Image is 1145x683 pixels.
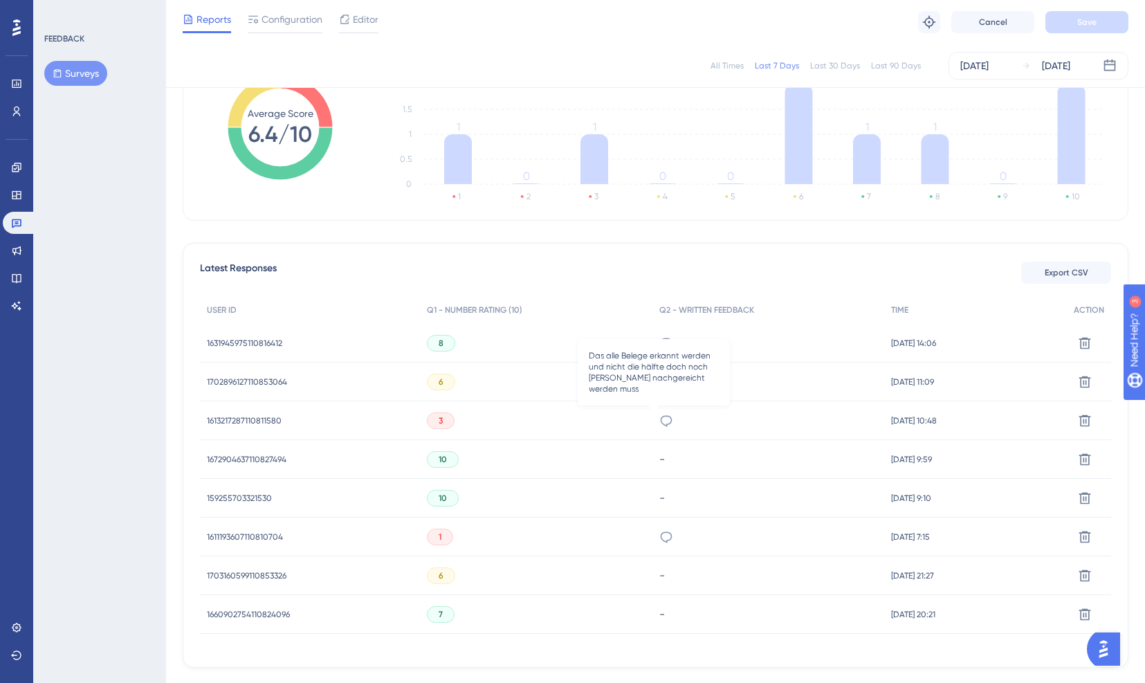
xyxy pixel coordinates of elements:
[427,304,522,316] span: Q1 - NUMBER RATING (10)
[659,375,877,388] div: -
[755,60,799,71] div: Last 7 Days
[1074,304,1104,316] span: ACTION
[248,108,313,119] tspan: Average Score
[523,170,530,183] tspan: 0
[1042,57,1070,74] div: [DATE]
[865,120,869,134] tspan: 1
[1087,628,1128,670] iframe: UserGuiding AI Assistant Launcher
[891,304,908,316] span: TIME
[933,120,937,134] tspan: 1
[1077,17,1097,28] span: Save
[659,304,754,316] span: Q2 - WRITTEN FEEDBACK
[891,609,935,620] span: [DATE] 20:21
[207,493,272,504] span: 159255703321530
[1021,262,1111,284] button: Export CSV
[439,376,443,388] span: 6
[871,60,921,71] div: Last 90 Days
[659,569,877,582] div: -
[659,608,877,621] div: -
[731,192,735,201] text: 5
[207,570,286,581] span: 1703160599110853326
[457,120,460,134] tspan: 1
[659,170,666,183] tspan: 0
[1072,192,1080,201] text: 10
[891,338,936,349] span: [DATE] 14:06
[593,120,596,134] tspan: 1
[439,415,443,426] span: 3
[439,454,447,465] span: 10
[207,531,283,543] span: 1611193607110810704
[262,11,322,28] span: Configuration
[727,170,734,183] tspan: 0
[248,121,312,147] tspan: 6.4/10
[207,338,282,349] span: 1631945975110816412
[44,61,107,86] button: Surveys
[439,531,441,543] span: 1
[439,493,447,504] span: 10
[439,609,443,620] span: 7
[96,7,100,18] div: 3
[406,179,412,189] tspan: 0
[439,570,443,581] span: 6
[207,454,286,465] span: 1672904637110827494
[711,60,744,71] div: All Times
[891,493,931,504] span: [DATE] 9:10
[353,11,378,28] span: Editor
[979,17,1007,28] span: Cancel
[891,531,930,543] span: [DATE] 7:15
[439,338,443,349] span: 8
[207,609,290,620] span: 1660902754110824096
[891,376,934,388] span: [DATE] 11:09
[960,57,989,74] div: [DATE]
[207,304,237,316] span: USER ID
[891,454,932,465] span: [DATE] 9:59
[458,192,461,201] text: 1
[200,260,277,285] span: Latest Responses
[407,80,412,89] tspan: 2
[589,350,719,394] span: Das alle Belege erkannt werden und nicht die hälfte doch noch [PERSON_NAME] nachgereicht werden muss
[867,192,871,201] text: 7
[799,192,803,201] text: 6
[207,415,282,426] span: 1613217287110811580
[44,33,84,44] div: FEEDBACK
[1003,192,1007,201] text: 9
[659,491,877,504] div: -
[663,192,668,201] text: 4
[1045,267,1088,278] span: Export CSV
[1000,170,1007,183] tspan: 0
[33,3,86,20] span: Need Help?
[400,154,412,164] tspan: 0.5
[403,104,412,114] tspan: 1.5
[891,570,934,581] span: [DATE] 21:27
[810,60,860,71] div: Last 30 Days
[1045,11,1128,33] button: Save
[207,376,287,388] span: 1702896127110853064
[891,415,937,426] span: [DATE] 10:48
[951,11,1034,33] button: Cancel
[196,11,231,28] span: Reports
[409,129,412,139] tspan: 1
[594,192,598,201] text: 3
[526,192,531,201] text: 2
[659,453,877,466] div: -
[935,192,940,201] text: 8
